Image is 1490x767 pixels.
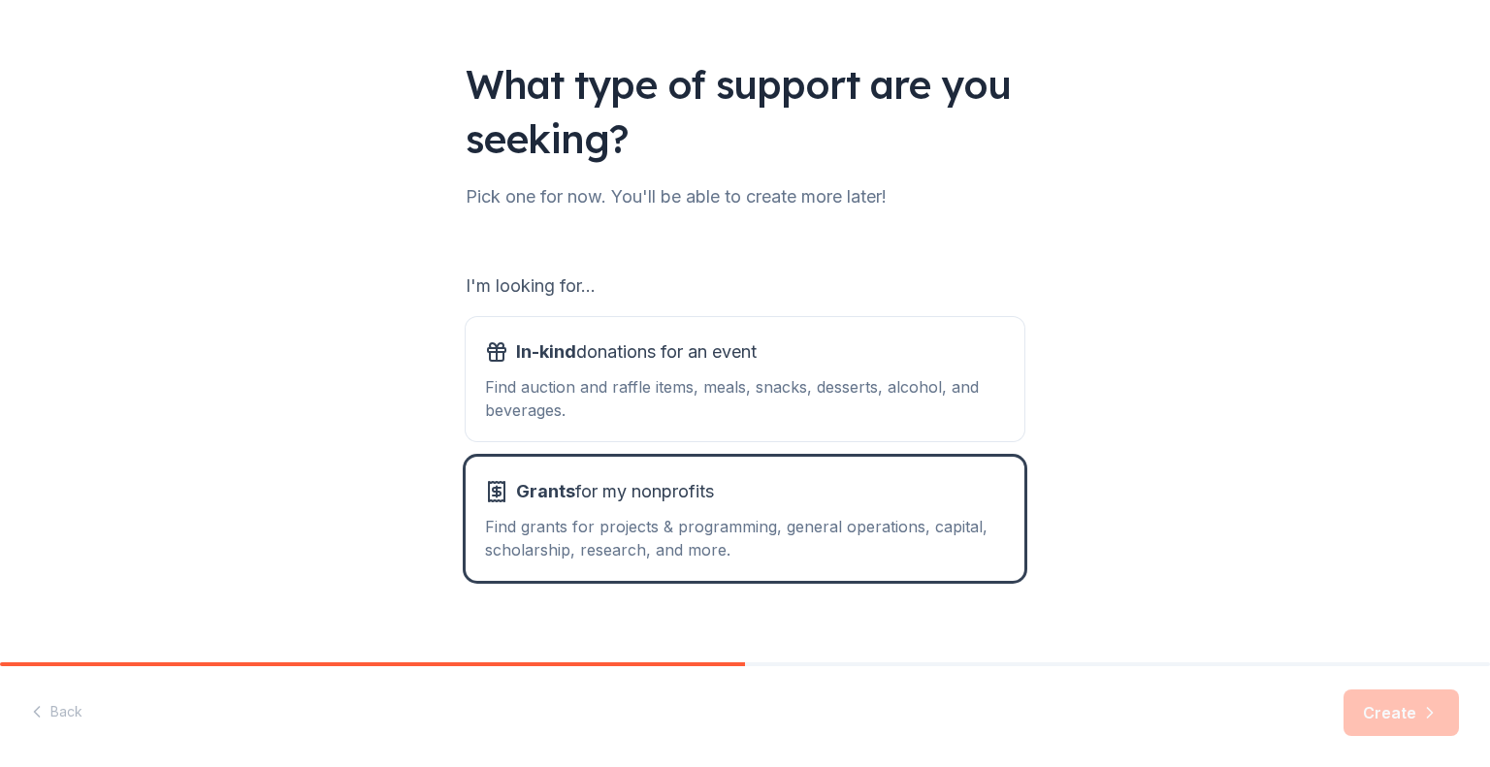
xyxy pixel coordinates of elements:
div: Find auction and raffle items, meals, snacks, desserts, alcohol, and beverages. [485,375,1005,422]
div: What type of support are you seeking? [466,57,1024,166]
span: Grants [516,481,575,501]
div: Pick one for now. You'll be able to create more later! [466,181,1024,212]
div: I'm looking for... [466,271,1024,302]
button: In-kinddonations for an eventFind auction and raffle items, meals, snacks, desserts, alcohol, and... [466,317,1024,441]
span: In-kind [516,341,576,362]
span: for my nonprofits [516,476,714,507]
div: Find grants for projects & programming, general operations, capital, scholarship, research, and m... [485,515,1005,561]
button: Grantsfor my nonprofitsFind grants for projects & programming, general operations, capital, schol... [466,457,1024,581]
span: donations for an event [516,336,757,368]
